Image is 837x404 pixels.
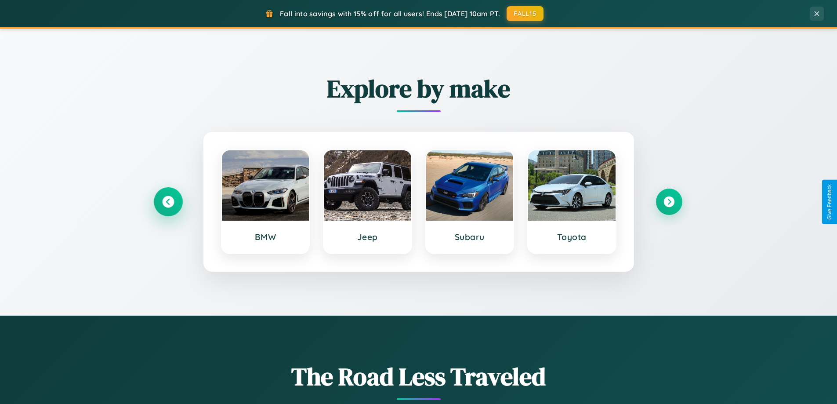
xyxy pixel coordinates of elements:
[537,232,607,242] h3: Toyota
[507,6,544,21] button: FALL15
[435,232,505,242] h3: Subaru
[155,72,682,106] h2: Explore by make
[280,9,500,18] span: Fall into savings with 15% off for all users! Ends [DATE] 10am PT.
[155,360,682,393] h1: The Road Less Traveled
[333,232,402,242] h3: Jeep
[826,184,833,220] div: Give Feedback
[231,232,301,242] h3: BMW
